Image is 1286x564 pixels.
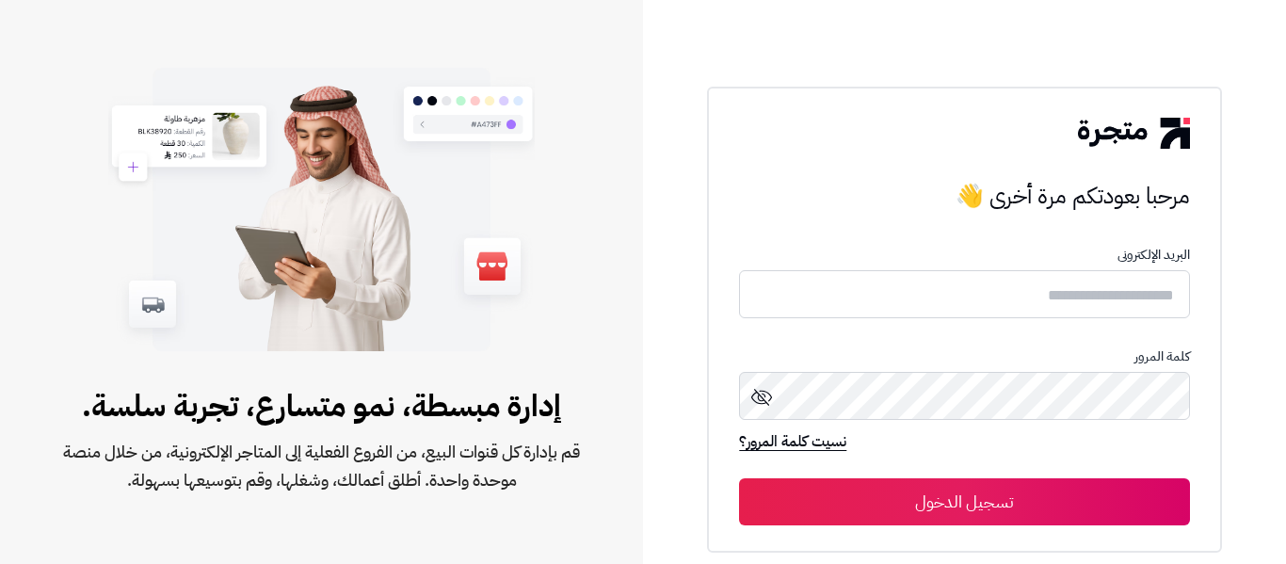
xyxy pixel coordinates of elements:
p: كلمة المرور [739,349,1189,364]
span: إدارة مبسطة، نمو متسارع، تجربة سلسة. [60,383,583,428]
button: تسجيل الدخول [739,478,1189,525]
p: البريد الإلكترونى [739,248,1189,263]
h3: مرحبا بعودتكم مرة أخرى 👋 [739,177,1189,215]
img: logo-2.png [1078,118,1189,148]
a: نسيت كلمة المرور؟ [739,430,846,457]
span: قم بإدارة كل قنوات البيع، من الفروع الفعلية إلى المتاجر الإلكترونية، من خلال منصة موحدة واحدة. أط... [60,438,583,494]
